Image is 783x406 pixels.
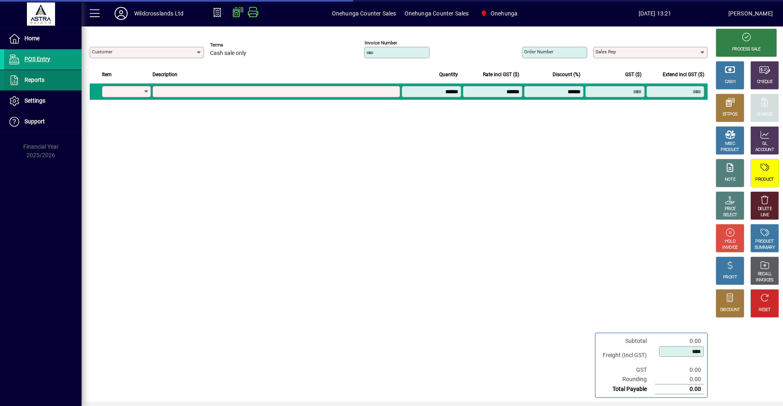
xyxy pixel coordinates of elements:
[723,212,737,218] div: SELECT
[758,206,772,212] div: DELETE
[725,79,735,85] div: CASH
[108,6,134,21] button: Profile
[757,79,772,85] div: CHEQUE
[477,6,521,21] span: Onehunga
[599,384,655,394] td: Total Payable
[758,271,772,277] div: RECALL
[762,141,768,147] div: GL
[24,118,45,125] span: Support
[725,206,736,212] div: PRICE
[755,147,774,153] div: ACCOUNT
[483,70,519,79] span: Rate incl GST ($)
[553,70,580,79] span: Discount (%)
[723,112,738,118] div: EFTPOS
[4,29,82,49] a: Home
[102,70,112,79] span: Item
[757,112,773,118] div: CHARGE
[595,49,616,55] mat-label: Sales rep
[723,274,737,281] div: PROFIT
[761,212,769,218] div: LINE
[655,375,704,384] td: 0.00
[720,307,740,313] div: DISCOUNT
[210,42,259,48] span: Terms
[405,7,469,20] span: Onehunga Counter Sales
[725,239,735,245] div: HOLD
[524,49,553,55] mat-label: Order number
[210,50,246,57] span: Cash sale only
[722,245,737,251] div: INVOICE
[24,56,50,62] span: POS Entry
[599,336,655,346] td: Subtotal
[725,141,735,147] div: MISC
[599,365,655,375] td: GST
[728,7,773,20] div: [PERSON_NAME]
[759,307,771,313] div: RESET
[756,277,773,283] div: INVOICES
[153,70,177,79] span: Description
[721,147,739,153] div: PRODUCT
[599,375,655,384] td: Rounding
[754,245,775,251] div: SUMMARY
[439,70,458,79] span: Quantity
[599,346,655,365] td: Freight (Incl GST)
[332,7,396,20] span: Onehunga Counter Sales
[24,77,44,83] span: Reports
[655,336,704,346] td: 0.00
[755,239,774,245] div: PRODUCT
[663,70,704,79] span: Extend incl GST ($)
[4,70,82,90] a: Reports
[732,46,761,53] div: PROCESS SALE
[582,7,728,20] span: [DATE] 13:21
[4,91,82,111] a: Settings
[491,7,518,20] span: Onehunga
[655,365,704,375] td: 0.00
[655,384,704,394] td: 0.00
[24,97,45,104] span: Settings
[24,35,40,42] span: Home
[92,49,113,55] mat-label: Customer
[134,7,184,20] div: Wildcrosslands Ltd
[4,112,82,132] a: Support
[625,70,641,79] span: GST ($)
[755,177,774,183] div: PRODUCT
[725,177,735,183] div: NOTE
[365,40,397,46] mat-label: Invoice number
